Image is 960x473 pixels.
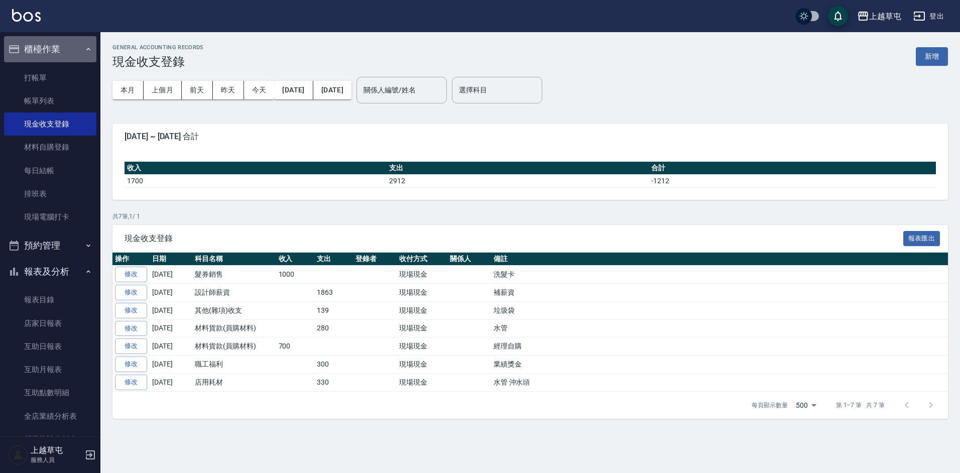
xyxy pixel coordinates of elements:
a: 打帳單 [4,66,96,89]
img: Person [8,445,28,465]
td: 2912 [387,174,649,187]
td: 垃圾袋 [491,301,948,319]
td: 139 [314,301,353,319]
td: 280 [314,319,353,337]
th: 科目名稱 [192,253,276,266]
th: 備註 [491,253,948,266]
p: 第 1–7 筆 共 7 筆 [836,401,885,410]
div: 上越草屯 [869,10,901,23]
button: 前天 [182,81,213,99]
a: 帳單列表 [4,89,96,112]
button: 報表及分析 [4,259,96,285]
button: 新增 [916,47,948,66]
td: 現場現金 [397,356,447,374]
td: 洗髮卡 [491,266,948,284]
td: 現場現金 [397,337,447,356]
button: 本月 [112,81,144,99]
button: save [828,6,848,26]
th: 支出 [314,253,353,266]
td: [DATE] [150,284,192,302]
p: 服務人員 [31,455,82,464]
span: [DATE] ~ [DATE] 合計 [125,132,936,142]
td: 1000 [276,266,315,284]
span: 現金收支登錄 [125,233,903,244]
td: 其他(雜項)收支 [192,301,276,319]
td: 現場現金 [397,319,447,337]
td: 1863 [314,284,353,302]
th: 登錄者 [353,253,397,266]
a: 互助日報表 [4,335,96,358]
th: 合計 [649,162,936,175]
td: 330 [314,373,353,391]
a: 報表匯出 [903,233,940,243]
a: 互助點數明細 [4,381,96,404]
a: 全店業績分析表 [4,405,96,428]
a: 修改 [115,375,147,390]
td: 店用耗材 [192,373,276,391]
th: 收入 [276,253,315,266]
button: 報表匯出 [903,231,940,247]
a: 每日結帳 [4,159,96,182]
a: 修改 [115,303,147,318]
th: 收入 [125,162,387,175]
a: 現金收支登錄 [4,112,96,136]
button: [DATE] [274,81,313,99]
td: [DATE] [150,373,192,391]
th: 關係人 [447,253,491,266]
button: 上越草屯 [853,6,905,27]
button: [DATE] [313,81,351,99]
p: 每頁顯示數量 [752,401,788,410]
p: 共 7 筆, 1 / 1 [112,212,948,221]
td: 現場現金 [397,284,447,302]
td: 補薪資 [491,284,948,302]
button: 上個月 [144,81,182,99]
td: 水管 [491,319,948,337]
button: 昨天 [213,81,244,99]
img: Logo [12,9,41,22]
td: 髮券銷售 [192,266,276,284]
a: 現場電腦打卡 [4,205,96,228]
td: 現場現金 [397,373,447,391]
a: 修改 [115,357,147,372]
a: 互助月報表 [4,358,96,381]
a: 材料自購登錄 [4,136,96,159]
td: 700 [276,337,315,356]
th: 操作 [112,253,150,266]
td: 設計師薪資 [192,284,276,302]
td: [DATE] [150,266,192,284]
div: 500 [792,392,820,419]
td: 經理自購 [491,337,948,356]
td: [DATE] [150,337,192,356]
td: [DATE] [150,356,192,374]
a: 營業統計分析表 [4,428,96,451]
h2: GENERAL ACCOUNTING RECORDS [112,44,204,51]
button: 預約管理 [4,232,96,259]
a: 報表目錄 [4,288,96,311]
td: 職工福利 [192,356,276,374]
a: 新增 [916,51,948,61]
td: 1700 [125,174,387,187]
td: 現場現金 [397,266,447,284]
button: 櫃檯作業 [4,36,96,62]
td: [DATE] [150,319,192,337]
button: 登出 [909,7,948,26]
td: -1212 [649,174,936,187]
th: 支出 [387,162,649,175]
td: 水管 沖水頭 [491,373,948,391]
td: 材料貨款(員購材料) [192,337,276,356]
a: 排班表 [4,182,96,205]
button: 今天 [244,81,275,99]
th: 收付方式 [397,253,447,266]
a: 修改 [115,285,147,300]
a: 修改 [115,321,147,336]
td: 300 [314,356,353,374]
td: 材料貨款(員購材料) [192,319,276,337]
td: 現場現金 [397,301,447,319]
h5: 上越草屯 [31,445,82,455]
a: 店家日報表 [4,312,96,335]
a: 修改 [115,267,147,282]
td: 業績獎金 [491,356,948,374]
td: [DATE] [150,301,192,319]
a: 修改 [115,338,147,354]
th: 日期 [150,253,192,266]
